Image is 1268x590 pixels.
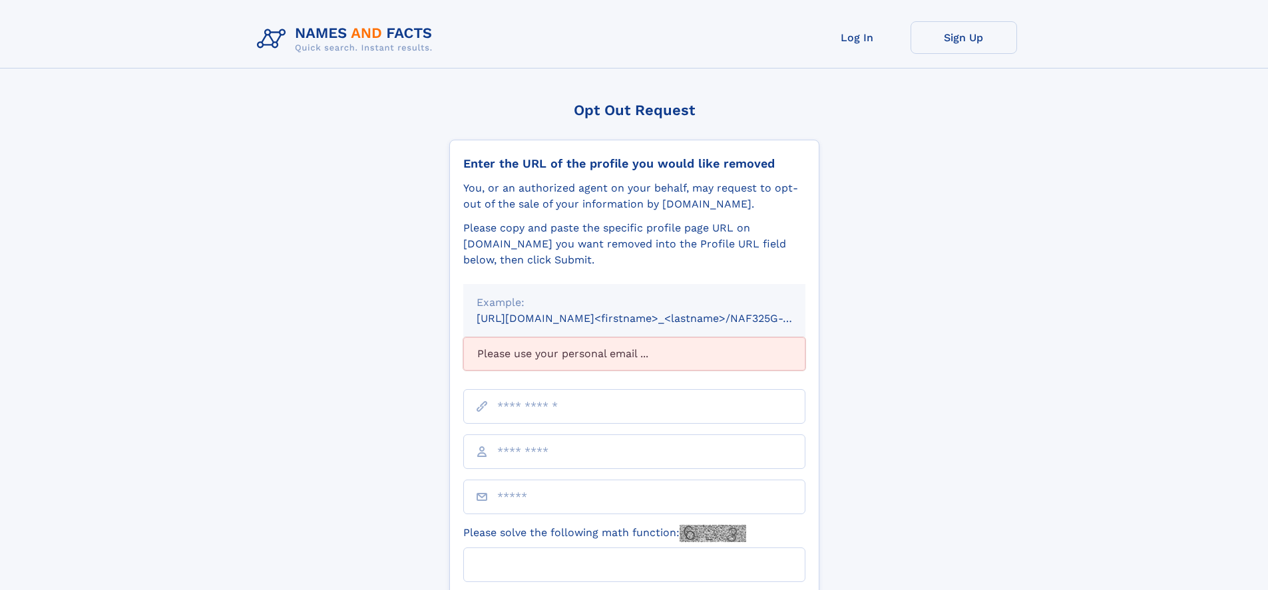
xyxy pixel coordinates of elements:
small: [URL][DOMAIN_NAME]<firstname>_<lastname>/NAF325G-xxxxxxxx [477,312,831,325]
div: Please use your personal email ... [463,337,805,370]
div: Enter the URL of the profile you would like removed [463,156,805,171]
div: You, or an authorized agent on your behalf, may request to opt-out of the sale of your informatio... [463,180,805,212]
a: Log In [804,21,911,54]
div: Opt Out Request [449,102,819,118]
label: Please solve the following math function: [463,525,746,542]
div: Example: [477,295,792,311]
div: Please copy and paste the specific profile page URL on [DOMAIN_NAME] you want removed into the Pr... [463,220,805,268]
a: Sign Up [911,21,1017,54]
img: Logo Names and Facts [252,21,443,57]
